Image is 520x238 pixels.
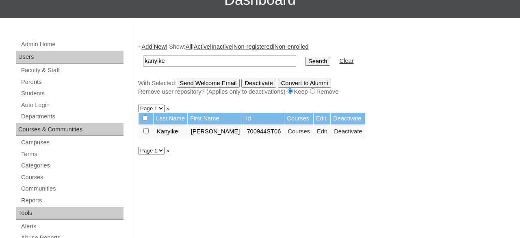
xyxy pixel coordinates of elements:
[166,147,169,154] a: »
[16,207,123,220] div: Tools
[138,79,512,96] div: With Selected:
[20,184,123,194] a: Communities
[20,195,123,206] a: Reports
[241,79,276,88] input: Deactivate
[317,128,327,135] a: Edit
[16,51,123,64] div: Users
[177,79,240,88] input: Send Welcome Email
[278,79,331,88] input: Convert to Alumni
[138,88,512,96] div: Remove user repository? (Applies only to deactivations) Keep Remove
[20,88,123,99] a: Students
[188,113,243,124] td: First Name
[166,105,169,111] a: »
[20,100,123,110] a: Auto Login
[331,113,365,124] td: Deactivate
[20,172,123,182] a: Courses
[186,43,192,50] a: All
[243,125,284,139] td: 700944ST06
[334,128,362,135] a: Deactivate
[339,58,353,64] a: Clear
[20,65,123,75] a: Faculty & Staff
[243,113,284,124] td: Id
[288,128,310,135] a: Courses
[194,43,210,50] a: Active
[284,113,313,124] td: Courses
[143,56,296,66] input: Search
[20,161,123,171] a: Categories
[20,137,123,148] a: Campuses
[212,43,232,50] a: Inactive
[275,43,309,50] a: Non-enrolled
[20,149,123,159] a: Terms
[20,39,123,49] a: Admin Home
[142,43,166,50] a: Add New
[20,77,123,87] a: Parents
[138,43,512,96] div: + | Show: | | | |
[20,111,123,122] a: Departments
[20,221,123,232] a: Alerts
[314,113,330,124] td: Edit
[234,43,273,50] a: Non-registered
[154,113,187,124] td: Last Name
[154,125,187,139] td: Kanyike
[188,125,243,139] td: [PERSON_NAME]
[305,57,330,66] input: Search
[16,123,123,136] div: Courses & Communities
